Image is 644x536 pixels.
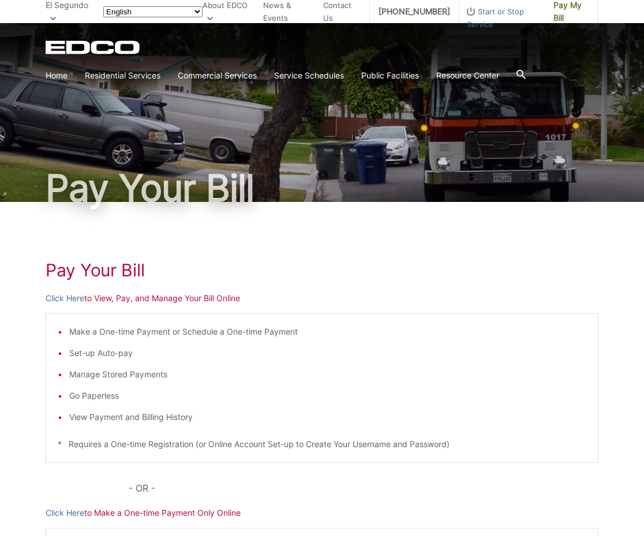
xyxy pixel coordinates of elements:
select: Select a language [103,6,203,17]
a: EDCD logo. Return to the homepage. [46,40,141,54]
p: to Make a One-time Payment Only Online [46,507,598,519]
li: View Payment and Billing History [69,411,586,423]
h1: Pay Your Bill [46,260,598,280]
a: Commercial Services [178,69,257,82]
li: Go Paperless [69,389,586,402]
a: Home [46,69,68,82]
p: * Requires a One-time Registration (or Online Account Set-up to Create Your Username and Password) [58,438,586,451]
a: Resource Center [436,69,499,82]
p: - OR - [129,480,598,496]
a: Click Here [46,292,84,305]
li: Make a One-time Payment or Schedule a One-time Payment [69,325,586,338]
a: Public Facilities [361,69,419,82]
a: Click Here [46,507,84,519]
li: Set-up Auto-pay [69,347,586,359]
p: to View, Pay, and Manage Your Bill Online [46,292,598,305]
li: Manage Stored Payments [69,368,586,381]
h1: Pay Your Bill [46,170,598,207]
a: Service Schedules [274,69,344,82]
a: Residential Services [85,69,160,82]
